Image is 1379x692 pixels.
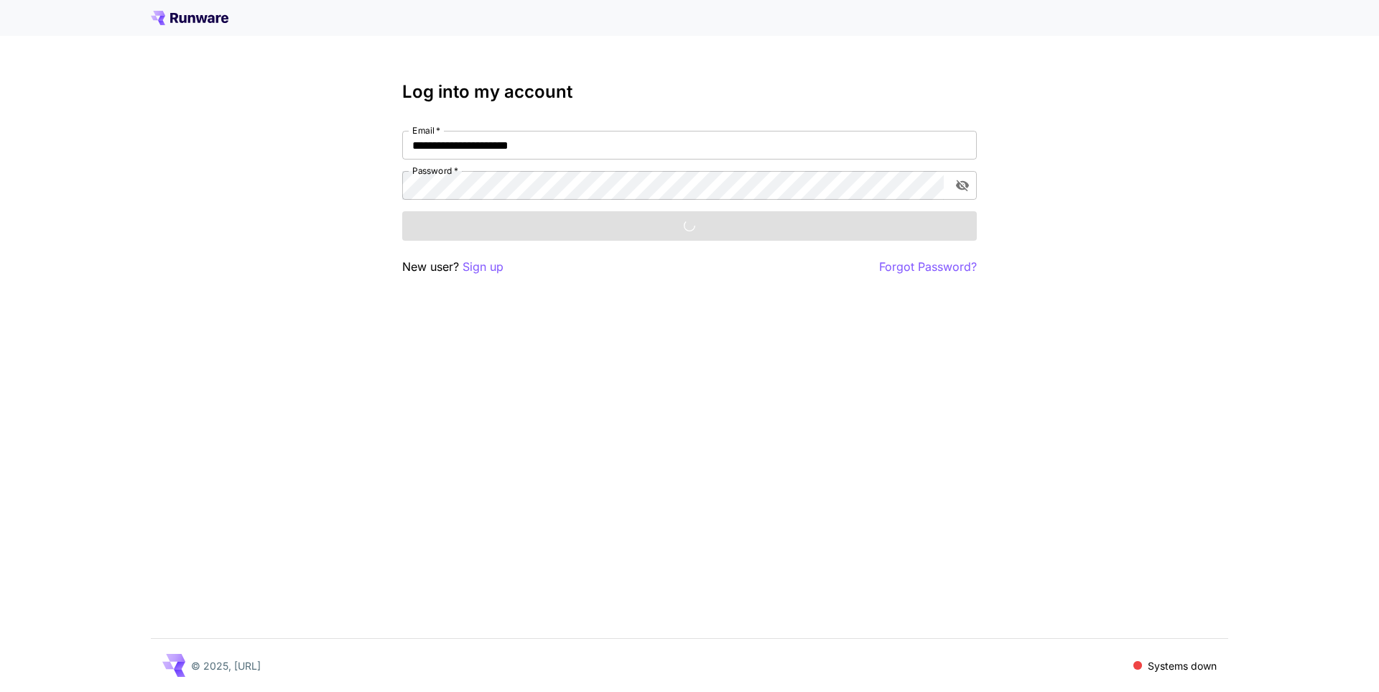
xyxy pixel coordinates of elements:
button: Forgot Password? [879,258,977,276]
label: Email [412,124,440,137]
p: Systems down [1148,658,1217,673]
button: toggle password visibility [949,172,975,198]
p: © 2025, [URL] [191,658,261,673]
p: New user? [402,258,503,276]
h3: Log into my account [402,82,977,102]
button: Sign up [463,258,503,276]
label: Password [412,165,458,177]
